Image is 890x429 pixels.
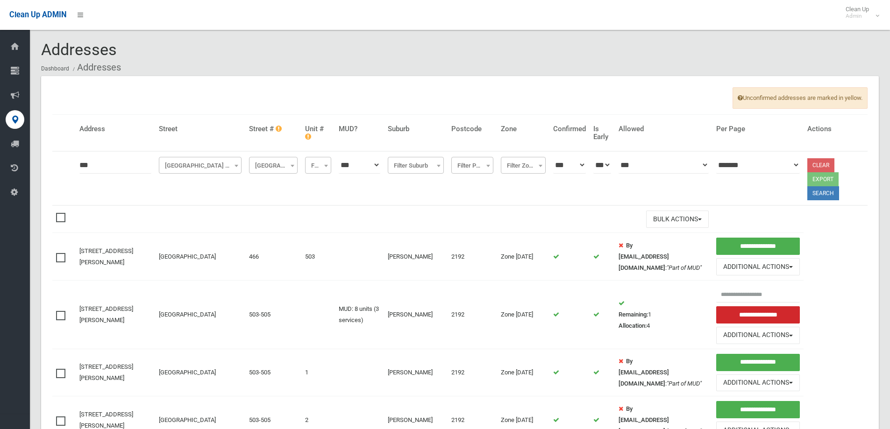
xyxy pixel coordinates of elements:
button: Search [807,186,839,200]
td: 503-505 [245,281,301,349]
a: [STREET_ADDRESS][PERSON_NAME] [79,411,133,429]
td: [PERSON_NAME] [384,233,448,281]
button: Additional Actions [716,327,800,344]
h4: Is Early [593,125,611,141]
span: Burwood Road (BELMORE) [159,157,242,174]
td: [GEOGRAPHIC_DATA] [155,349,246,396]
em: "Part of MUD" [667,264,702,271]
li: Addresses [71,59,121,76]
span: Unconfirmed addresses are marked in yellow. [733,87,868,109]
td: [PERSON_NAME] [384,281,448,349]
span: Filter Unit # [307,159,329,172]
td: 466 [245,233,301,281]
h4: Postcode [451,125,493,133]
span: Filter Street # [251,159,295,172]
h4: Unit # [305,125,332,141]
span: Filter Zone [501,157,546,174]
span: Burwood Road (BELMORE) [161,159,240,172]
strong: By [EMAIL_ADDRESS][DOMAIN_NAME] [619,358,669,387]
span: Filter Zone [503,159,544,172]
td: 2192 [448,349,497,396]
td: : [615,349,712,396]
h4: Street [159,125,242,133]
span: Filter Suburb [390,159,441,172]
td: Zone [DATE] [497,281,550,349]
h4: Address [79,125,151,133]
a: Clear [807,158,834,172]
h4: Per Page [716,125,800,133]
td: 503 [301,233,335,281]
a: [STREET_ADDRESS][PERSON_NAME] [79,363,133,381]
a: Dashboard [41,65,69,72]
button: Additional Actions [716,374,800,392]
td: Zone [DATE] [497,233,550,281]
span: Filter Postcode [454,159,491,172]
small: Admin [846,13,869,20]
td: MUD: 8 units (3 services) [335,281,384,349]
td: 2192 [448,281,497,349]
h4: Allowed [619,125,709,133]
a: [STREET_ADDRESS][PERSON_NAME] [79,305,133,324]
td: [GEOGRAPHIC_DATA] [155,233,246,281]
td: 1 4 [615,281,712,349]
button: Additional Actions [716,258,800,275]
span: Clean Up [841,6,878,20]
strong: Allocation: [619,322,647,329]
td: 2192 [448,233,497,281]
td: Zone [DATE] [497,349,550,396]
span: Clean Up ADMIN [9,10,66,19]
button: Bulk Actions [646,211,709,228]
h4: Actions [807,125,864,133]
h4: MUD? [339,125,380,133]
span: Addresses [41,40,117,59]
td: 1 [301,349,335,396]
h4: Street # [249,125,297,133]
span: Filter Suburb [388,157,444,174]
td: [PERSON_NAME] [384,349,448,396]
h4: Confirmed [553,125,586,133]
a: [STREET_ADDRESS][PERSON_NAME] [79,247,133,266]
span: Filter Unit # [305,157,332,174]
td: : [615,233,712,281]
span: Filter Postcode [451,157,493,174]
strong: Remaining: [619,311,648,318]
td: 503-505 [245,349,301,396]
h4: Suburb [388,125,444,133]
td: [GEOGRAPHIC_DATA] [155,281,246,349]
strong: By [EMAIL_ADDRESS][DOMAIN_NAME] [619,242,669,271]
button: Export [807,172,839,186]
span: Filter Street # [249,157,297,174]
h4: Zone [501,125,546,133]
em: "Part of MUD" [667,380,702,387]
